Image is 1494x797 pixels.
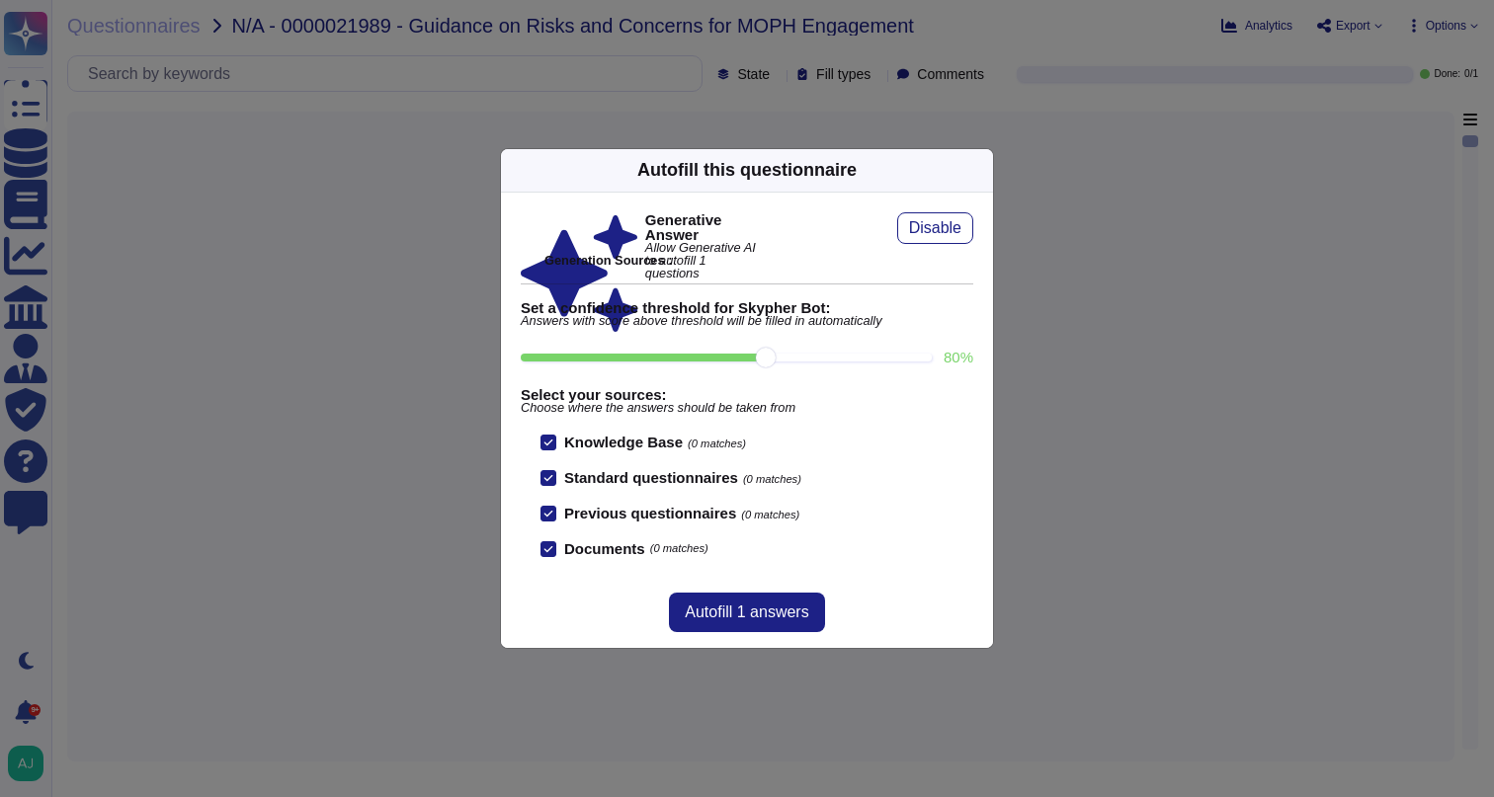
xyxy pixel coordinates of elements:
label: 80 % [944,350,973,364]
b: Select your sources: [521,387,973,402]
button: Disable [897,212,973,244]
span: Answers with score above threshold will be filled in automatically [521,315,973,328]
div: Autofill this questionnaire [637,157,857,184]
span: (0 matches) [650,543,708,554]
span: (0 matches) [688,438,746,449]
span: Autofill 1 answers [685,604,808,620]
b: Generative Answer [645,212,762,242]
b: Previous questionnaires [564,505,736,521]
span: (0 matches) [741,509,799,520]
b: Standard questionnaires [564,469,738,486]
b: Set a confidence threshold for Skypher Bot: [521,300,973,315]
b: Documents [564,541,645,556]
b: Knowledge Base [564,434,683,450]
span: (0 matches) [743,473,801,485]
span: Allow Generative AI to autofill 1 questions [645,242,762,279]
button: Autofill 1 answers [669,593,824,632]
span: Choose where the answers should be taken from [521,402,973,415]
span: Disable [909,220,961,236]
b: Generation Sources : [544,253,672,268]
